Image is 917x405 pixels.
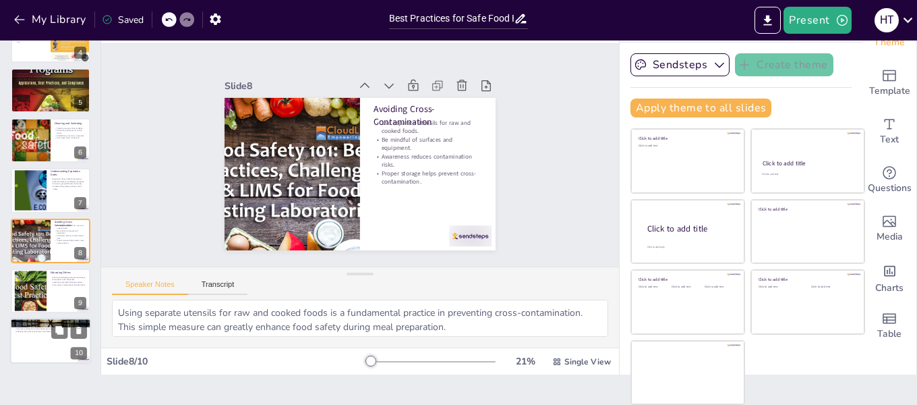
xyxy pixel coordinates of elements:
[862,59,916,107] div: Add ready made slides
[74,146,86,159] div: 6
[11,118,90,163] div: 6
[55,225,86,230] p: Use separate utensils for raw and cooked foods.
[11,269,90,313] div: 9
[51,323,67,339] button: Duplicate Slide
[102,13,144,26] div: Saved
[11,68,90,113] div: 5
[14,321,87,325] p: Recap of Best Practices
[15,75,86,78] p: Different foods have specific temperature needs.
[11,219,90,263] div: 8
[55,234,86,239] p: Awareness reduces contamination risks.
[875,8,899,32] div: H T
[374,137,483,165] p: Be mindful of surfaces and equipment.
[51,281,86,283] p: Leading by example influences others.
[55,130,86,134] p: Sanitizing reduces germs to safe levels.
[51,186,86,190] p: Understanding dates enhances food safety.
[639,144,735,148] div: Click to add text
[630,53,730,76] button: Sendsteps
[14,331,87,333] p: Adopting best practices ensures food safety.
[759,206,855,211] div: Click to add title
[875,281,904,296] span: Charts
[55,122,86,126] p: Cleaning and Sanitizing
[15,38,47,43] p: Understanding storage guidelines is key.
[112,280,188,295] button: Speaker Notes
[862,302,916,350] div: Add a table
[755,7,781,34] button: Export to PowerPoint
[735,53,833,76] button: Create theme
[880,132,899,147] span: Text
[15,72,86,75] p: Cooking kills harmful bacteria.
[51,183,86,186] p: Consuming expired food can be risky.
[71,323,87,339] button: Delete Slide
[376,120,485,148] p: Use separate utensils for raw and cooked foods.
[51,279,86,281] p: Discussions raise awareness.
[647,246,732,249] div: Click to add body
[672,286,702,289] div: Click to add text
[370,171,479,199] p: Proper storage helps prevent cross-contamination.
[874,35,905,50] span: Theme
[15,78,86,80] p: A food thermometer is essential.
[14,328,87,331] p: Community education fosters better practices.
[51,169,86,177] p: Understanding Expiration Dates
[862,205,916,253] div: Add images, graphics, shapes or video
[862,156,916,205] div: Get real-time input from your audience
[877,327,901,342] span: Table
[647,223,734,235] div: Click to add title
[564,356,611,367] span: Single View
[877,230,903,244] span: Media
[862,107,916,156] div: Add text boxes
[10,9,92,30] button: My Library
[55,230,86,234] p: Be mindful of surfaces and equipment.
[74,247,86,259] div: 8
[639,136,735,141] div: Click to add title
[11,18,90,62] div: 4
[639,286,669,289] div: Click to add text
[188,280,248,295] button: Transcript
[811,286,854,289] div: Click to add text
[232,65,358,91] div: Slide 8
[14,326,87,329] p: Safe cooking and avoiding cross-contamination are vital.
[74,97,86,109] div: 5
[759,277,855,282] div: Click to add title
[55,137,86,140] p: Hot, soapy water is effective.
[10,319,91,364] div: 10
[762,173,852,176] div: Click to add text
[51,178,86,181] p: Expiration dates indicate food safety.
[51,271,86,275] p: Educating Others
[107,355,366,368] div: Slide 8 / 10
[376,104,487,140] p: Avoiding Cross-Contamination
[509,355,541,368] div: 21 %
[55,220,86,227] p: Avoiding Cross-Contamination
[759,286,801,289] div: Click to add text
[71,348,87,360] div: 10
[74,297,86,309] div: 9
[15,80,86,82] p: Awareness of cooking temperatures is crucial.
[869,84,910,99] span: Template
[74,197,86,209] div: 7
[112,300,608,337] textarea: Using separate utensils for raw and cooked foods is a fundamental practice in preventing cross-co...
[51,180,86,183] p: Different dates serve different purposes.
[55,127,86,130] p: Cleaning removes dirt and debris.
[862,253,916,302] div: Add charts and graphs
[11,168,90,213] div: 7
[15,70,86,74] p: Safe Cooking Temperatures
[74,47,86,59] div: 4
[875,7,899,34] button: H T
[51,283,86,286] p: Community involvement enhances safety.
[55,240,86,244] p: Proper storage helps prevent cross-contamination.
[763,159,852,167] div: Click to add title
[372,154,481,182] p: Awareness reduces contamination risks.
[14,323,87,326] p: Key practices include handwashing and storage.
[783,7,851,34] button: Present
[51,276,86,279] p: Sharing knowledge promotes food safety.
[705,286,735,289] div: Click to add text
[55,134,86,137] p: Establishing a routine is important.
[639,277,735,282] div: Click to add title
[630,99,771,117] button: Apply theme to all slides
[389,9,514,28] input: Insert title
[868,181,912,196] span: Questions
